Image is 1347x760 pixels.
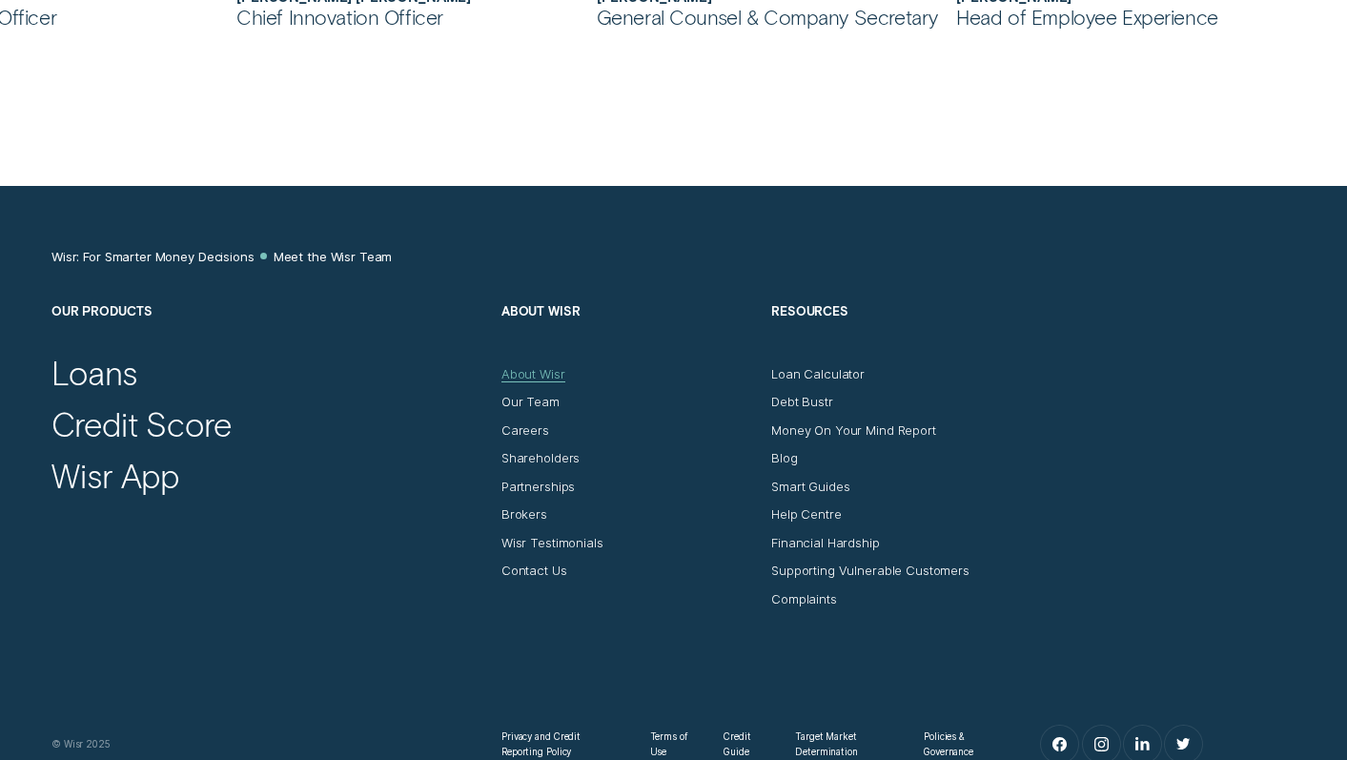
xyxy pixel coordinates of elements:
[274,249,393,264] a: Meet the Wisr Team
[771,506,842,522] a: Help Centre
[924,729,997,760] a: Policies & Governance
[501,479,575,494] a: Partnerships
[51,303,486,366] h2: Our Products
[771,450,797,465] a: Blog
[51,353,137,394] a: Loans
[795,729,895,760] a: Target Market Determination
[597,5,941,31] div: General Counsel & Company Secretary
[771,366,865,381] a: Loan Calculator
[771,394,833,409] a: Debt Bustr
[236,5,581,31] div: Chief Innovation Officer
[501,303,756,366] h2: About Wisr
[51,456,179,497] a: Wisr App
[771,479,849,494] a: Smart Guides
[771,563,969,578] a: Supporting Vulnerable Customers
[51,404,232,445] a: Credit Score
[724,729,767,760] a: Credit Guide
[771,422,936,438] a: Money On Your Mind Report
[771,591,837,606] a: Complaints
[501,535,603,550] a: Wisr Testimonials
[501,366,565,381] a: About Wisr
[501,394,560,409] a: Our Team
[771,535,880,550] a: Financial Hardship
[501,729,622,760] a: Privacy and Credit Reporting Policy
[501,506,547,522] a: Brokers
[956,5,1300,31] div: Head of Employee Experience
[650,729,696,760] a: Terms of Use
[501,563,567,578] a: Contact Us
[44,736,494,751] div: © Wisr 2025
[771,303,1026,366] h2: Resources
[51,249,255,264] a: Wisr: For Smarter Money Decisions
[501,422,549,438] a: Careers
[501,450,580,465] a: Shareholders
